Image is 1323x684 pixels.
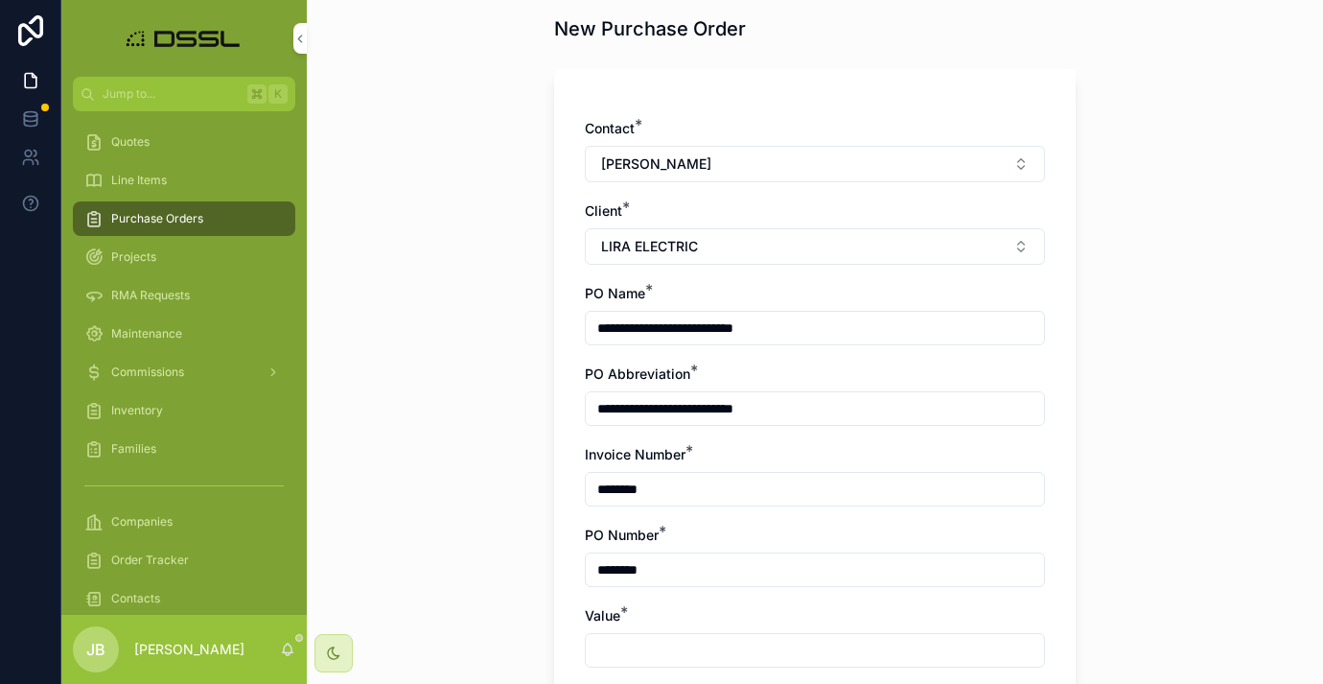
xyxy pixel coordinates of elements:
span: Jump to... [103,86,240,102]
span: JB [86,638,105,661]
span: Line Items [111,173,167,188]
a: Line Items [73,163,295,198]
span: Projects [111,249,156,265]
span: K [270,86,286,102]
span: LIRA ELECTRIC [601,237,698,256]
a: Contacts [73,581,295,616]
a: Maintenance [73,317,295,351]
button: Jump to...K [73,77,295,111]
p: [PERSON_NAME] [134,640,244,659]
a: Order Tracker [73,543,295,578]
div: scrollable content [61,111,307,615]
span: Commissions [111,365,184,380]
span: Value [585,607,620,624]
a: Commissions [73,355,295,389]
a: Families [73,432,295,466]
img: App logo [121,23,248,54]
a: Projects [73,240,295,274]
span: PO Abbreviation [585,366,690,382]
span: Families [111,441,156,457]
a: Companies [73,505,295,539]
span: [PERSON_NAME] [601,154,711,174]
span: RMA Requests [111,288,190,303]
span: Contacts [111,591,160,606]
span: Quotes [111,134,150,150]
span: Order Tracker [111,553,189,568]
span: Invoice Number [585,446,685,462]
span: Maintenance [111,326,182,342]
span: Purchase Orders [111,211,203,226]
span: Client [585,202,622,219]
button: Select Button [585,146,1045,182]
span: Contact [585,120,635,136]
h1: New Purchase Order [554,15,746,42]
button: Select Button [585,228,1045,265]
a: Quotes [73,125,295,159]
span: Companies [111,514,173,530]
a: Purchase Orders [73,201,295,236]
span: Inventory [111,403,163,418]
a: RMA Requests [73,278,295,313]
span: PO Number [585,527,659,543]
span: PO Name [585,285,645,301]
a: Inventory [73,393,295,428]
